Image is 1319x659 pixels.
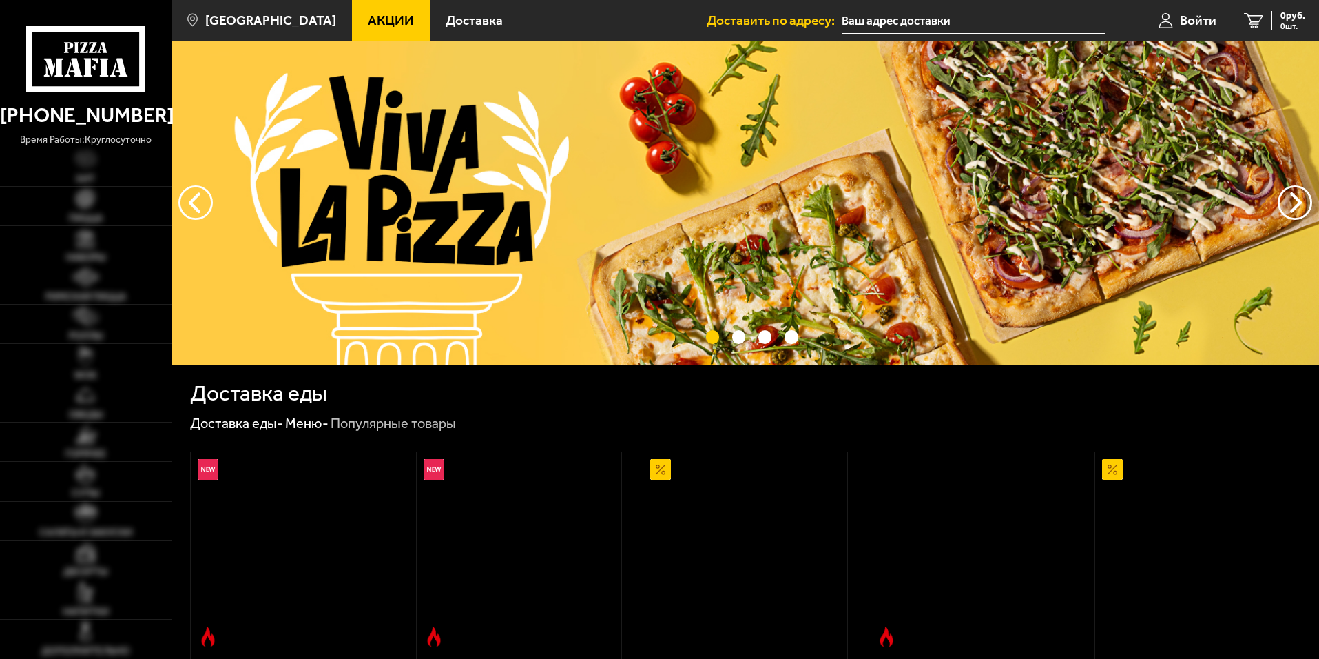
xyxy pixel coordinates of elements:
[178,185,213,220] button: следующий
[74,371,97,381] span: WOK
[1280,11,1305,21] span: 0 руб.
[41,647,129,656] span: Дополнительно
[758,330,771,343] button: точки переключения
[1280,22,1305,30] span: 0 шт.
[69,410,103,420] span: Обеды
[63,567,107,577] span: Десерты
[69,214,103,223] span: Пицца
[76,174,95,184] span: Хит
[331,415,456,433] div: Популярные товары
[706,330,719,343] button: точки переключения
[368,14,414,27] span: Акции
[732,330,745,343] button: точки переключения
[72,489,99,498] span: Супы
[198,627,218,647] img: Острое блюдо
[842,8,1105,34] input: Ваш адрес доставки
[446,14,503,27] span: Доставка
[869,452,1074,653] a: Острое блюдоБиф чили 25 см (толстое с сыром)
[707,14,842,27] span: Доставить по адресу:
[1180,14,1216,27] span: Войти
[876,627,897,647] img: Острое блюдо
[45,292,126,302] span: Римская пицца
[785,330,798,343] button: точки переключения
[424,459,444,480] img: Новинка
[66,253,105,263] span: Наборы
[63,607,109,617] span: Напитки
[191,452,395,653] a: НовинкаОстрое блюдоРимская с креветками
[650,459,671,480] img: Акционный
[190,383,327,405] h1: Доставка еды
[205,14,336,27] span: [GEOGRAPHIC_DATA]
[39,528,132,538] span: Салаты и закуски
[69,332,103,341] span: Роллы
[1095,452,1300,653] a: АкционныйПепперони 25 см (толстое с сыром)
[285,415,329,432] a: Меню-
[417,452,621,653] a: НовинкаОстрое блюдоРимская с мясным ассорти
[424,627,444,647] img: Острое блюдо
[643,452,848,653] a: АкционныйАль-Шам 25 см (тонкое тесто)
[65,449,106,459] span: Горячее
[1102,459,1123,480] img: Акционный
[1278,185,1312,220] button: предыдущий
[198,459,218,480] img: Новинка
[190,415,283,432] a: Доставка еды-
